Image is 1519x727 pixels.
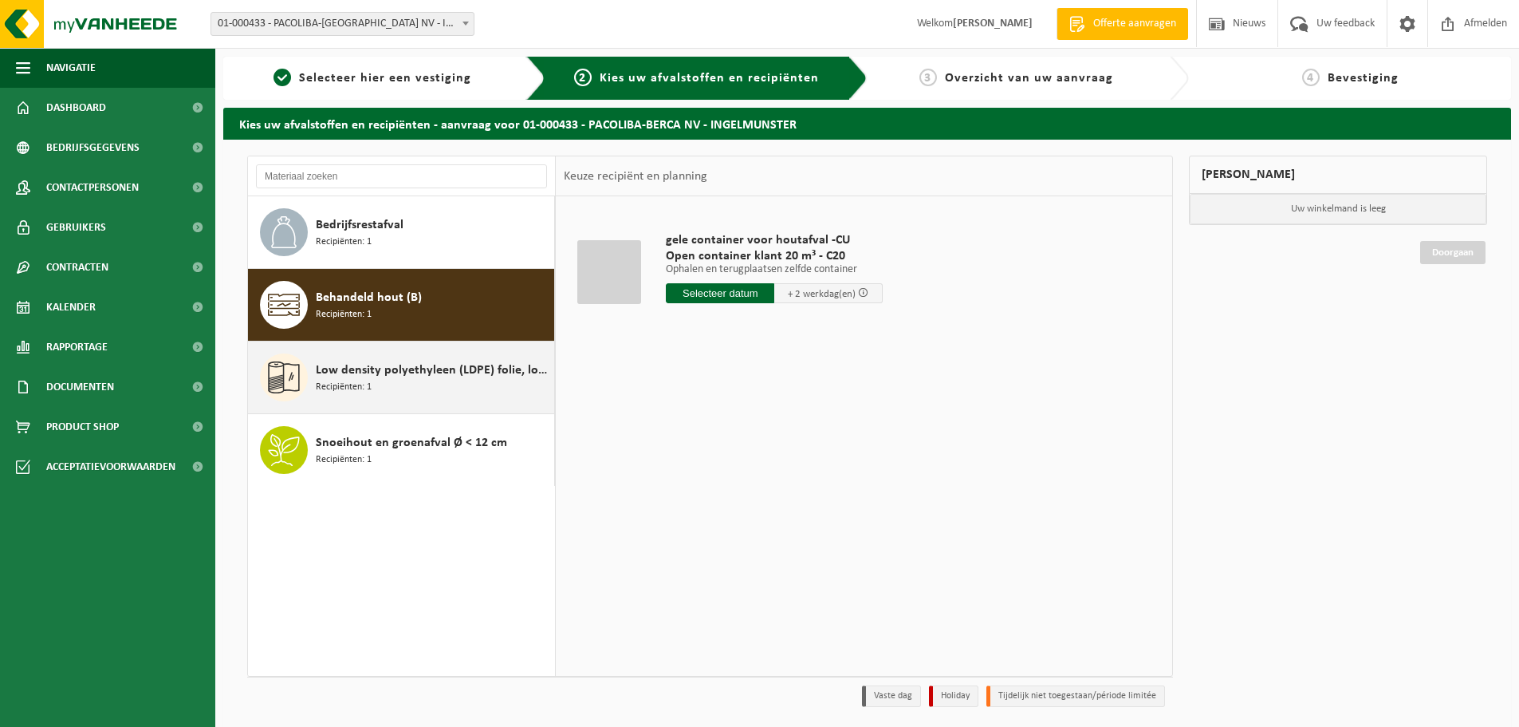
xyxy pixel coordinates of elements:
[945,72,1113,85] span: Overzicht van uw aanvraag
[316,215,403,235] span: Bedrijfsrestafval
[556,156,715,196] div: Keuze recipiënt en planning
[666,264,883,275] p: Ophalen en terugplaatsen zelfde container
[46,168,139,207] span: Contactpersonen
[919,69,937,86] span: 3
[666,283,774,303] input: Selecteer datum
[211,13,474,35] span: 01-000433 - PACOLIBA-BERCA NV - INGELMUNSTER
[666,248,883,264] span: Open container klant 20 m³ - C20
[46,88,106,128] span: Dashboard
[1189,156,1487,194] div: [PERSON_NAME]
[248,342,555,414] button: Low density polyethyleen (LDPE) folie, los, gekleurd Recipiënten: 1
[316,361,550,380] span: Low density polyethyleen (LDPE) folie, los, gekleurd
[273,69,291,86] span: 1
[46,407,119,447] span: Product Shop
[231,69,514,88] a: 1Selecteer hier een vestiging
[248,414,555,486] button: Snoeihout en groenafval Ø < 12 cm Recipiënten: 1
[211,12,474,36] span: 01-000433 - PACOLIBA-BERCA NV - INGELMUNSTER
[1302,69,1320,86] span: 4
[316,288,422,307] span: Behandeld hout (B)
[316,307,372,322] span: Recipiënten: 1
[953,18,1033,30] strong: [PERSON_NAME]
[316,433,507,452] span: Snoeihout en groenafval Ø < 12 cm
[1057,8,1188,40] a: Offerte aanvragen
[1089,16,1180,32] span: Offerte aanvragen
[316,380,372,395] span: Recipiënten: 1
[666,232,883,248] span: gele container voor houtafval -CU
[574,69,592,86] span: 2
[248,196,555,269] button: Bedrijfsrestafval Recipiënten: 1
[46,367,114,407] span: Documenten
[46,327,108,367] span: Rapportage
[46,247,108,287] span: Contracten
[46,128,140,168] span: Bedrijfsgegevens
[1420,241,1486,264] a: Doorgaan
[46,207,106,247] span: Gebruikers
[223,108,1511,139] h2: Kies uw afvalstoffen en recipiënten - aanvraag voor 01-000433 - PACOLIBA-BERCA NV - INGELMUNSTER
[316,452,372,468] span: Recipiënten: 1
[316,235,372,250] span: Recipiënten: 1
[299,72,471,85] span: Selecteer hier een vestiging
[46,287,96,327] span: Kalender
[46,48,96,88] span: Navigatie
[600,72,819,85] span: Kies uw afvalstoffen en recipiënten
[788,289,856,299] span: + 2 werkdag(en)
[248,269,555,342] button: Behandeld hout (B) Recipiënten: 1
[862,686,921,707] li: Vaste dag
[929,686,978,707] li: Holiday
[986,686,1165,707] li: Tijdelijk niet toegestaan/période limitée
[256,164,547,188] input: Materiaal zoeken
[46,447,175,487] span: Acceptatievoorwaarden
[1328,72,1399,85] span: Bevestiging
[1190,194,1486,224] p: Uw winkelmand is leeg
